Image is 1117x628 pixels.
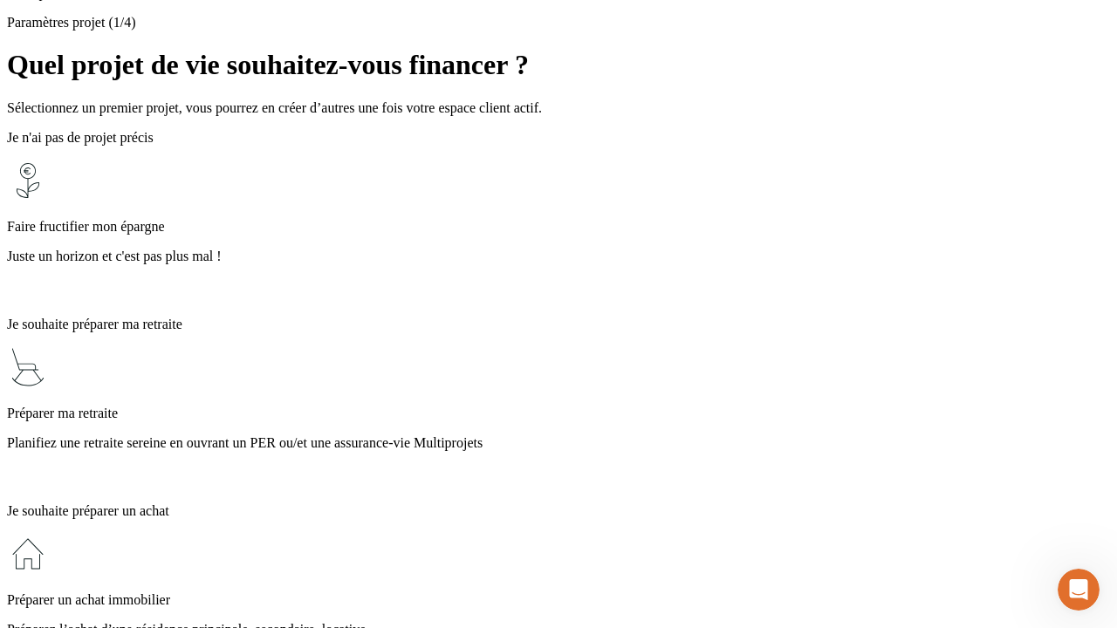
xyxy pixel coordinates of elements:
p: Planifiez une retraite sereine en ouvrant un PER ou/et une assurance-vie Multiprojets [7,435,1110,451]
span: Sélectionnez un premier projet, vous pourrez en créer d’autres une fois votre espace client actif. [7,100,542,115]
h1: Quel projet de vie souhaitez-vous financer ? [7,49,1110,81]
p: Je souhaite préparer ma retraite [7,317,1110,332]
p: Juste un horizon et c'est pas plus mal ! [7,249,1110,264]
p: Je souhaite préparer un achat [7,503,1110,519]
iframe: Intercom live chat [1058,569,1100,611]
p: Je n'ai pas de projet précis [7,130,1110,146]
p: Préparer ma retraite [7,406,1110,421]
p: Paramètres projet (1/4) [7,15,1110,31]
p: Préparer un achat immobilier [7,592,1110,608]
p: Faire fructifier mon épargne [7,219,1110,235]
